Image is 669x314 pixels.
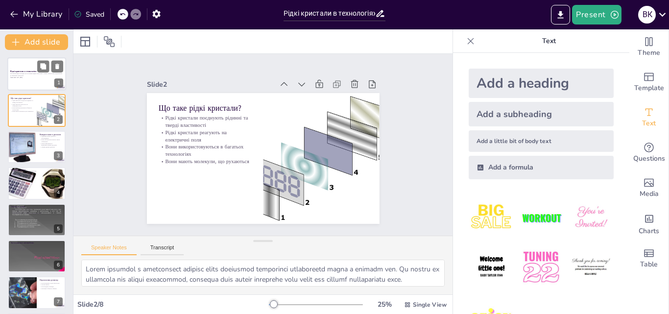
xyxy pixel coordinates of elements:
[54,115,63,124] div: 2
[629,135,669,170] div: Get real-time input from your audience
[40,146,63,148] p: Тонкий дизайн дисплеїв
[469,156,614,179] div: Add a formula
[11,176,63,178] p: Нові можливості для медичних послуг
[634,83,664,94] span: Template
[11,169,63,171] p: Медичні пристрої
[54,188,63,197] div: 4
[572,5,621,24] button: Present
[232,42,249,135] p: Вони мають молекули, що рухаються
[469,130,614,152] div: Add a little bit of body text
[11,110,34,112] p: Вони мають молекули, що рухаються
[638,48,660,58] span: Theme
[8,167,66,199] div: 4
[11,242,63,244] p: Застосування в автомобілях
[629,241,669,276] div: Add a table
[239,41,263,135] p: Вони використовуються в багатьох технологіях
[254,39,278,133] p: Рідкі кристали реагують на електричні поля
[568,195,614,241] img: 3.jpeg
[74,10,104,19] div: Saved
[469,195,514,241] img: 1.jpeg
[469,102,614,126] div: Add a subheading
[11,174,63,176] p: Швидкість реагування рідких кристалів
[54,151,63,160] div: 3
[11,245,63,247] p: Чіткість і яскравість зображення
[10,70,37,72] strong: Рідкі кристали в технологіях
[54,79,63,88] div: 1
[5,34,68,50] button: Add slide
[7,57,66,91] div: 1
[639,226,659,237] span: Charts
[633,153,665,164] span: Questions
[7,6,67,22] button: My Library
[8,276,66,309] div: 7
[469,69,614,98] div: Add a heading
[10,73,63,76] p: Ця презентація розглядає застосування рідких кристалів у різних технологіях, від дисплеїв до меди...
[8,240,66,272] div: 6
[54,261,63,269] div: 6
[640,189,659,199] span: Media
[638,5,656,24] button: В К
[629,65,669,100] div: Add ready made slides
[40,143,63,146] p: Енергоефективність рідкокристалічних дисплеїв
[54,224,63,233] div: 5
[40,135,63,139] p: Рідкокристалічні дисплеї є популярними
[413,301,447,309] span: Single View
[8,131,66,163] div: 3
[11,247,63,249] p: Підвищення комфорту водіння
[638,6,656,24] div: В К
[103,36,115,48] span: Position
[11,243,63,245] p: Відображення інформації на дисплеях
[40,283,63,285] p: Нові можливості для технологій
[40,288,63,290] p: Інновації в багатьох сферах
[11,211,63,213] p: Застосування в системах зв'язку
[11,103,34,107] p: Рідкі кристали реагують на електричні поля
[11,97,34,99] p: Що таке рідкі кристали?
[81,260,445,287] textarea: Lorem ipsumdol s ametconsect adipisc elits doeiusmod temporinci utlaboreetd magna a enimadm ven. ...
[629,170,669,206] div: Add images, graphics, shapes or video
[629,206,669,241] div: Add charts and graphs
[51,60,63,72] button: Delete Slide
[518,195,564,241] img: 2.jpeg
[40,284,63,286] p: Гнучкі екрани
[629,100,669,135] div: Add text boxes
[11,205,63,208] p: Оптика та лазери
[10,76,63,78] p: Generated with [URL]
[141,244,184,255] button: Transcript
[284,6,375,21] input: Insert title
[11,107,34,110] p: Вони використовуються в багатьох технологіях
[283,36,304,130] p: Що таке рідкі кристали?
[40,133,63,136] p: Використання в дисплеях
[11,249,63,251] p: Безпека під час водіння
[37,60,49,72] button: Duplicate Slide
[8,94,66,126] div: 2
[40,286,63,288] p: Нові медичні прилади
[11,170,63,172] p: Біосенсори використовують рідкі кристали
[268,38,292,132] p: Рідкі кристали поєднують рідинні та тверді властивості
[306,23,329,149] div: Slide 2
[11,207,63,209] p: Контроль світла за допомогою рідких кристалів
[11,172,63,174] p: Вони забезпечують точні результати
[11,212,63,214] p: Вимірювання світла за допомогою рідких кристалів
[568,244,614,290] img: 6.jpeg
[640,259,658,270] span: Table
[629,29,669,65] div: Change the overall theme
[518,244,564,290] img: 5.jpeg
[642,118,656,129] span: Text
[40,279,63,282] p: Перспективи розвитку
[373,300,396,309] div: 25 %
[8,204,66,236] div: 5
[551,5,570,24] button: Export to PowerPoint
[40,139,63,143] p: Вони забезпечують високу якість зображення
[77,34,93,49] div: Layout
[11,99,34,103] p: Рідкі кристали поєднують рідинні та тверді властивості
[11,209,63,211] p: Вони використовуються в лазерах
[81,244,137,255] button: Speaker Notes
[469,244,514,290] img: 4.jpeg
[478,29,620,53] p: Text
[54,297,63,306] div: 7
[77,300,269,309] div: Slide 2 / 8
